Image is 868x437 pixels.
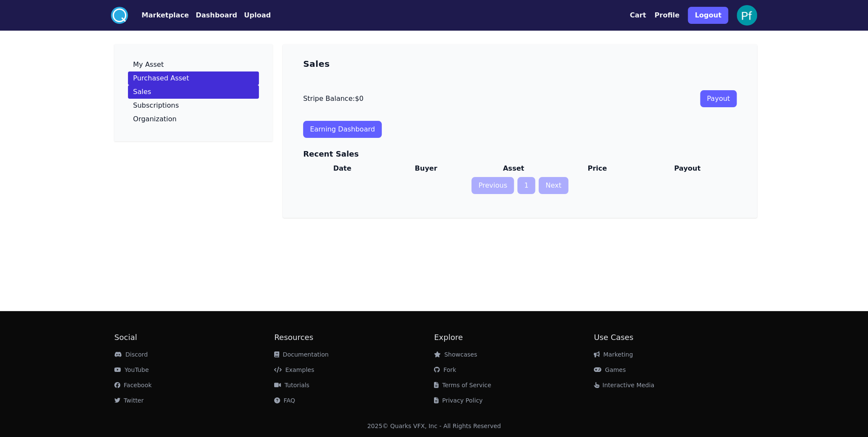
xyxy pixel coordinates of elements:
[594,351,633,358] a: Marketing
[196,10,237,20] button: Dashboard
[434,366,456,373] a: Fork
[303,58,330,70] h3: Sales
[539,177,568,194] a: Next
[133,89,151,95] p: Sales
[189,10,237,20] a: Dashboard
[237,10,271,20] a: Upload
[303,160,381,177] th: Date
[471,160,556,177] th: Asset
[700,83,737,114] a: Payout
[128,58,259,71] a: My Asset
[128,71,259,85] a: Purchased Asset
[244,10,271,20] button: Upload
[128,112,259,126] a: Organization
[594,366,626,373] a: Games
[133,116,176,123] p: Organization
[630,10,646,20] button: Cart
[114,351,148,358] a: Discord
[274,397,295,404] a: FAQ
[133,102,179,109] p: Subscriptions
[133,75,189,82] p: Purchased Asset
[274,366,314,373] a: Examples
[274,351,329,358] a: Documentation
[688,3,728,27] a: Logout
[114,366,149,373] a: YouTube
[133,61,164,68] p: My Asset
[274,382,309,388] a: Tutorials
[434,382,491,388] a: Terms of Service
[688,7,728,24] button: Logout
[303,114,737,145] a: Earning Dashboard
[594,382,654,388] a: Interactive Media
[128,99,259,112] a: Subscriptions
[517,177,535,194] a: 1
[114,397,144,404] a: Twitter
[381,160,470,177] th: Buyer
[655,10,680,20] button: Profile
[303,94,355,103] label: Stripe Balance:
[114,331,274,343] h2: Social
[737,5,757,26] img: profile
[434,397,482,404] a: Privacy Policy
[471,177,514,194] a: Previous
[303,94,363,104] div: $ 0
[367,422,501,430] div: 2025 © Quarks VFX, Inc - All Rights Reserved
[638,160,737,177] th: Payout
[128,85,259,99] a: Sales
[303,121,382,138] button: Earning Dashboard
[434,351,477,358] a: Showcases
[556,160,638,177] th: Price
[700,90,737,107] button: Payout
[128,10,189,20] a: Marketplace
[114,382,152,388] a: Facebook
[434,331,594,343] h2: Explore
[274,331,434,343] h2: Resources
[142,10,189,20] button: Marketplace
[303,148,737,160] h1: Recent Sales
[594,331,754,343] h2: Use Cases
